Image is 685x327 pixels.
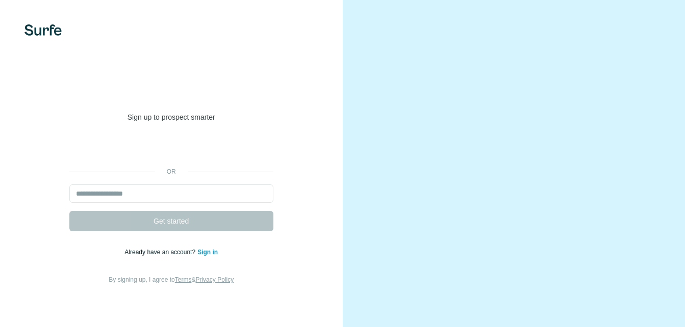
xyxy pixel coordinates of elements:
a: Privacy Policy [195,276,234,283]
img: Surfe's logo [24,24,62,36]
a: Terms [175,276,192,283]
p: or [155,167,188,176]
span: Already have an account? [124,249,197,256]
iframe: Sign in with Google Dialog [475,10,675,104]
span: By signing up, I agree to & [109,276,234,283]
p: Sign up to prospect smarter [69,112,273,122]
h1: Welcome to [GEOGRAPHIC_DATA] [69,69,273,110]
iframe: Sign in with Google Button [64,138,278,160]
a: Sign in [197,249,218,256]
